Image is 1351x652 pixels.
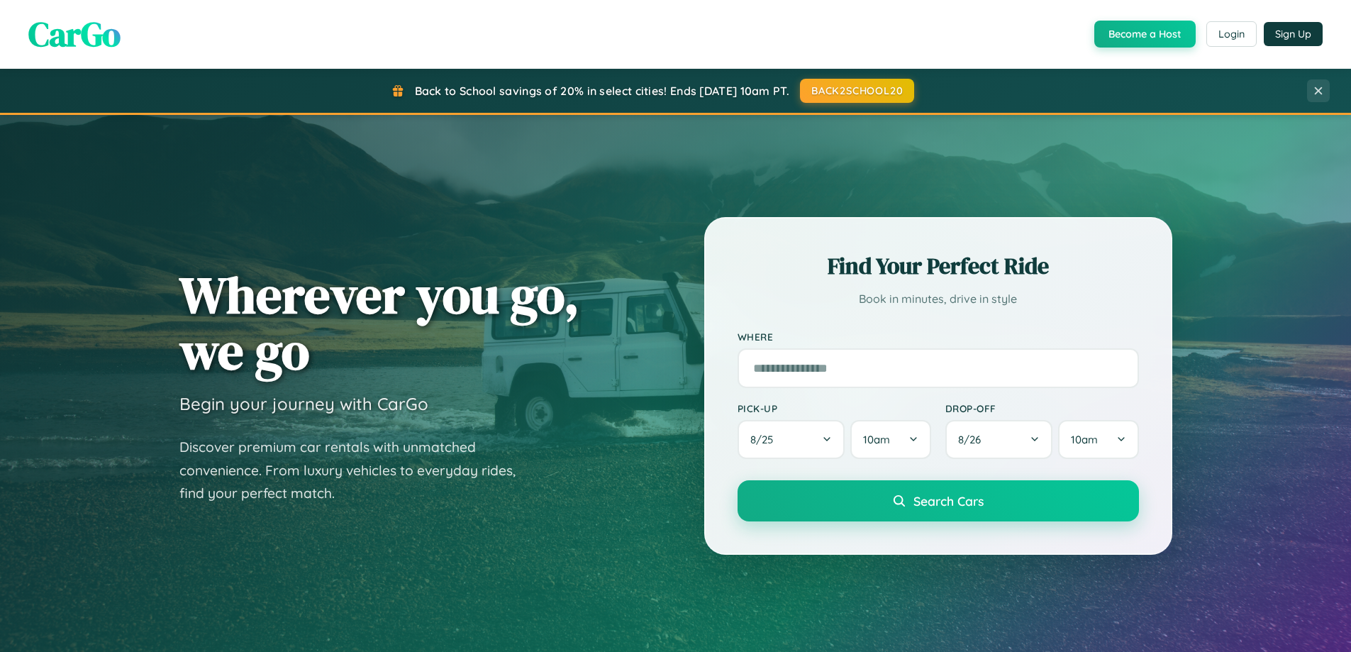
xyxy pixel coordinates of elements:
h3: Begin your journey with CarGo [179,393,428,414]
span: CarGo [28,11,121,57]
button: Sign Up [1264,22,1323,46]
button: Become a Host [1094,21,1196,48]
label: Pick-up [738,402,931,414]
h2: Find Your Perfect Ride [738,250,1139,282]
button: 8/25 [738,420,845,459]
span: 8 / 25 [750,433,780,446]
button: 10am [1058,420,1138,459]
p: Book in minutes, drive in style [738,289,1139,309]
button: Login [1206,21,1257,47]
span: 10am [863,433,890,446]
span: 10am [1071,433,1098,446]
span: Search Cars [913,493,984,509]
button: BACK2SCHOOL20 [800,79,914,103]
label: Where [738,331,1139,343]
label: Drop-off [945,402,1139,414]
button: 8/26 [945,420,1053,459]
button: Search Cars [738,480,1139,521]
span: Back to School savings of 20% in select cities! Ends [DATE] 10am PT. [415,84,789,98]
button: 10am [850,420,930,459]
h1: Wherever you go, we go [179,267,579,379]
p: Discover premium car rentals with unmatched convenience. From luxury vehicles to everyday rides, ... [179,436,534,505]
span: 8 / 26 [958,433,988,446]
